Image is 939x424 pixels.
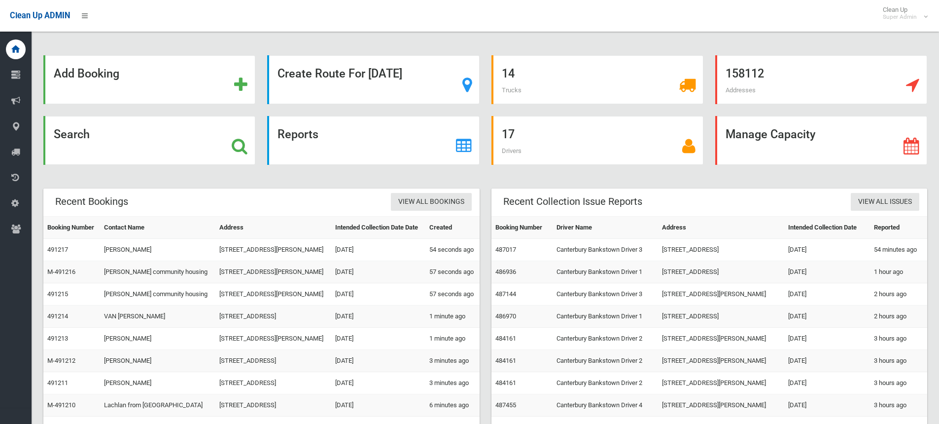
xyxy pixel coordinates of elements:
[425,283,480,306] td: 57 seconds ago
[870,306,927,328] td: 2 hours ago
[215,394,331,417] td: [STREET_ADDRESS]
[43,116,255,165] a: Search
[215,217,331,239] th: Address
[491,55,703,104] a: 14 Trucks
[870,283,927,306] td: 2 hours ago
[267,55,479,104] a: Create Route For [DATE]
[495,246,516,253] a: 487017
[43,217,100,239] th: Booking Number
[425,239,480,261] td: 54 seconds ago
[47,312,68,320] a: 491214
[502,147,522,154] span: Drivers
[658,239,784,261] td: [STREET_ADDRESS]
[47,335,68,342] a: 491213
[553,372,658,394] td: Canterbury Bankstown Driver 2
[726,86,756,94] span: Addresses
[784,306,870,328] td: [DATE]
[100,239,215,261] td: [PERSON_NAME]
[100,372,215,394] td: [PERSON_NAME]
[553,261,658,283] td: Canterbury Bankstown Driver 1
[658,217,784,239] th: Address
[658,328,784,350] td: [STREET_ADDRESS][PERSON_NAME]
[553,394,658,417] td: Canterbury Bankstown Driver 4
[784,394,870,417] td: [DATE]
[491,192,654,211] header: Recent Collection Issue Reports
[491,116,703,165] a: 17 Drivers
[331,283,425,306] td: [DATE]
[54,67,119,80] strong: Add Booking
[784,261,870,283] td: [DATE]
[726,67,764,80] strong: 158112
[658,306,784,328] td: [STREET_ADDRESS]
[726,127,815,141] strong: Manage Capacity
[43,192,140,211] header: Recent Bookings
[495,312,516,320] a: 486970
[553,239,658,261] td: Canterbury Bankstown Driver 3
[100,217,215,239] th: Contact Name
[878,6,927,21] span: Clean Up
[870,350,927,372] td: 3 hours ago
[331,239,425,261] td: [DATE]
[784,372,870,394] td: [DATE]
[47,401,75,409] a: M-491210
[553,283,658,306] td: Canterbury Bankstown Driver 3
[100,350,215,372] td: [PERSON_NAME]
[715,116,927,165] a: Manage Capacity
[553,328,658,350] td: Canterbury Bankstown Driver 2
[425,306,480,328] td: 1 minute ago
[215,372,331,394] td: [STREET_ADDRESS]
[784,328,870,350] td: [DATE]
[870,261,927,283] td: 1 hour ago
[553,306,658,328] td: Canterbury Bankstown Driver 1
[100,394,215,417] td: Lachlan from [GEOGRAPHIC_DATA]
[425,328,480,350] td: 1 minute ago
[47,357,75,364] a: M-491212
[100,283,215,306] td: [PERSON_NAME] community housing
[870,372,927,394] td: 3 hours ago
[870,239,927,261] td: 54 minutes ago
[10,11,70,20] span: Clean Up ADMIN
[100,261,215,283] td: [PERSON_NAME] community housing
[331,261,425,283] td: [DATE]
[553,217,658,239] th: Driver Name
[391,193,472,211] a: View All Bookings
[658,394,784,417] td: [STREET_ADDRESS][PERSON_NAME]
[658,261,784,283] td: [STREET_ADDRESS]
[47,379,68,386] a: 491211
[851,193,919,211] a: View All Issues
[215,306,331,328] td: [STREET_ADDRESS]
[658,283,784,306] td: [STREET_ADDRESS][PERSON_NAME]
[331,306,425,328] td: [DATE]
[502,86,522,94] span: Trucks
[331,350,425,372] td: [DATE]
[215,261,331,283] td: [STREET_ADDRESS][PERSON_NAME]
[784,239,870,261] td: [DATE]
[100,328,215,350] td: [PERSON_NAME]
[658,372,784,394] td: [STREET_ADDRESS][PERSON_NAME]
[331,328,425,350] td: [DATE]
[331,217,425,239] th: Intended Collection Date Date
[425,394,480,417] td: 6 minutes ago
[215,350,331,372] td: [STREET_ADDRESS]
[870,217,927,239] th: Reported
[715,55,927,104] a: 158112 Addresses
[215,283,331,306] td: [STREET_ADDRESS][PERSON_NAME]
[658,350,784,372] td: [STREET_ADDRESS][PERSON_NAME]
[784,350,870,372] td: [DATE]
[502,127,515,141] strong: 17
[495,401,516,409] a: 487455
[495,379,516,386] a: 484161
[425,261,480,283] td: 57 seconds ago
[278,67,402,80] strong: Create Route For [DATE]
[278,127,318,141] strong: Reports
[267,116,479,165] a: Reports
[784,283,870,306] td: [DATE]
[215,328,331,350] td: [STREET_ADDRESS][PERSON_NAME]
[425,217,480,239] th: Created
[495,290,516,298] a: 487144
[54,127,90,141] strong: Search
[495,268,516,275] a: 486936
[784,217,870,239] th: Intended Collection Date
[425,350,480,372] td: 3 minutes ago
[870,328,927,350] td: 3 hours ago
